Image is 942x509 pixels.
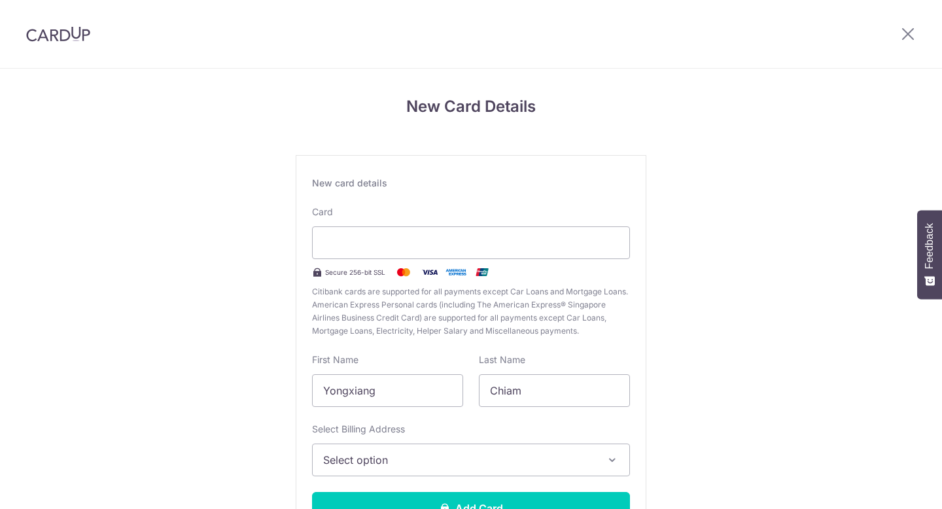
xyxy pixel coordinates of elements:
[479,353,525,366] label: Last Name
[479,374,630,407] input: Cardholder Last Name
[443,264,469,280] img: .alt.amex
[417,264,443,280] img: Visa
[858,470,929,502] iframe: Opens a widget where you can find more information
[312,177,630,190] div: New card details
[312,205,333,219] label: Card
[924,223,935,269] span: Feedback
[296,95,646,118] h4: New Card Details
[391,264,417,280] img: Mastercard
[323,452,595,468] span: Select option
[26,26,90,42] img: CardUp
[312,285,630,338] span: Citibank cards are supported for all payments except Car Loans and Mortgage Loans. American Expre...
[469,264,495,280] img: .alt.unionpay
[312,423,405,436] label: Select Billing Address
[323,235,619,251] iframe: Secure card payment input frame
[312,353,358,366] label: First Name
[312,374,463,407] input: Cardholder First Name
[312,444,630,476] button: Select option
[917,210,942,299] button: Feedback - Show survey
[325,267,385,277] span: Secure 256-bit SSL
